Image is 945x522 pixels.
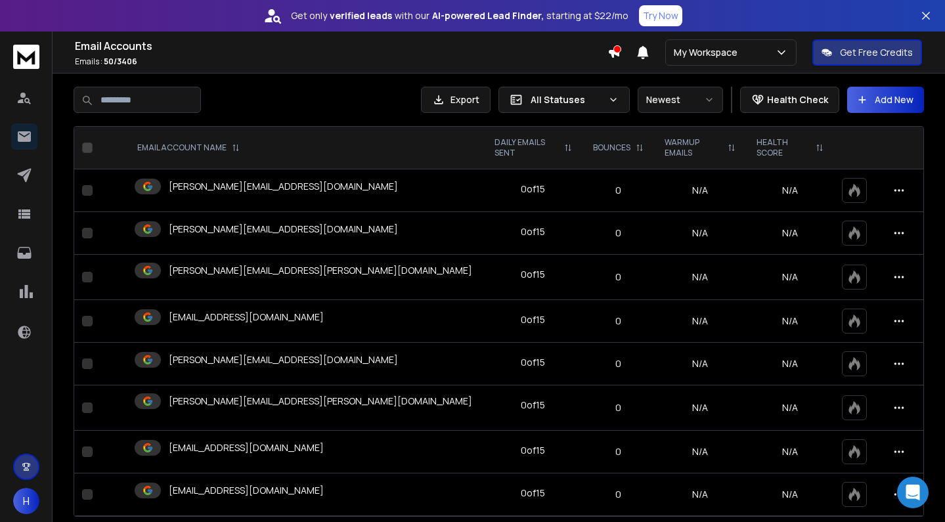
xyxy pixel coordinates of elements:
[590,357,646,370] p: 0
[169,484,324,497] p: [EMAIL_ADDRESS][DOMAIN_NAME]
[494,137,558,158] p: DAILY EMAILS SENT
[169,223,398,236] p: [PERSON_NAME][EMAIL_ADDRESS][DOMAIN_NAME]
[757,137,810,158] p: HEALTH SCORE
[432,9,544,22] strong: AI-powered Lead Finder,
[767,93,828,106] p: Health Check
[654,169,746,212] td: N/A
[169,353,398,366] p: [PERSON_NAME][EMAIL_ADDRESS][DOMAIN_NAME]
[643,9,678,22] p: Try Now
[13,488,39,514] button: H
[521,225,545,238] div: 0 of 15
[654,300,746,343] td: N/A
[75,38,607,54] h1: Email Accounts
[812,39,922,66] button: Get Free Credits
[740,87,839,113] button: Health Check
[521,399,545,412] div: 0 of 15
[593,142,630,153] p: BOUNCES
[137,142,240,153] div: EMAIL ACCOUNT NAME
[104,56,137,67] span: 50 / 3406
[639,5,682,26] button: Try Now
[169,311,324,324] p: [EMAIL_ADDRESS][DOMAIN_NAME]
[754,271,826,284] p: N/A
[897,477,929,508] div: Open Intercom Messenger
[654,343,746,385] td: N/A
[754,401,826,414] p: N/A
[531,93,603,106] p: All Statuses
[330,9,392,22] strong: verified leads
[665,137,722,158] p: WARMUP EMAILS
[754,227,826,240] p: N/A
[169,180,398,193] p: [PERSON_NAME][EMAIL_ADDRESS][DOMAIN_NAME]
[754,488,826,501] p: N/A
[421,87,491,113] button: Export
[291,9,628,22] p: Get only with our starting at $22/mo
[654,473,746,516] td: N/A
[590,184,646,197] p: 0
[13,45,39,69] img: logo
[75,56,607,67] p: Emails :
[521,313,545,326] div: 0 of 15
[590,227,646,240] p: 0
[638,87,723,113] button: Newest
[674,46,743,59] p: My Workspace
[654,431,746,473] td: N/A
[169,264,472,277] p: [PERSON_NAME][EMAIL_ADDRESS][PERSON_NAME][DOMAIN_NAME]
[840,46,913,59] p: Get Free Credits
[654,212,746,255] td: N/A
[169,441,324,454] p: [EMAIL_ADDRESS][DOMAIN_NAME]
[754,357,826,370] p: N/A
[754,445,826,458] p: N/A
[590,401,646,414] p: 0
[521,487,545,500] div: 0 of 15
[521,268,545,281] div: 0 of 15
[169,395,472,408] p: [PERSON_NAME][EMAIL_ADDRESS][PERSON_NAME][DOMAIN_NAME]
[590,488,646,501] p: 0
[590,315,646,328] p: 0
[590,445,646,458] p: 0
[847,87,924,113] button: Add New
[654,255,746,300] td: N/A
[521,356,545,369] div: 0 of 15
[654,385,746,431] td: N/A
[590,271,646,284] p: 0
[521,183,545,196] div: 0 of 15
[754,184,826,197] p: N/A
[754,315,826,328] p: N/A
[521,444,545,457] div: 0 of 15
